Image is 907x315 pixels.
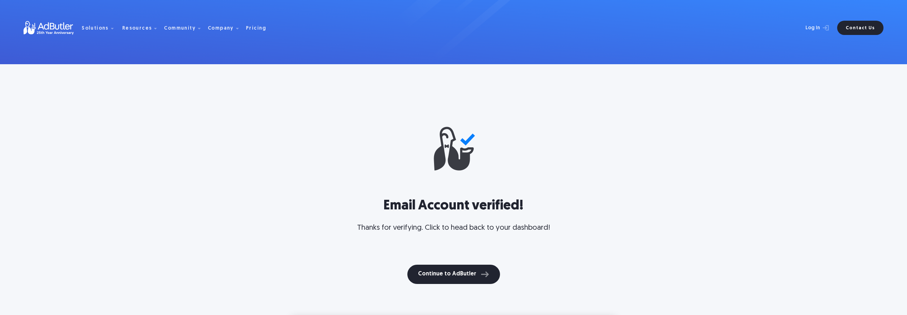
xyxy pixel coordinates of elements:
div: Resources [122,16,163,39]
a: Log In [787,21,833,35]
div: Community [164,26,196,31]
div: Community [164,16,206,39]
h1: Email Account verified! [257,198,650,214]
a: Contact Us [837,21,883,35]
div: Resources [122,26,152,31]
div: Company [208,16,244,39]
button: Continue to AdButler [407,265,500,284]
a: Pricing [246,25,272,31]
div: Solutions [82,16,119,39]
div: Solutions [82,26,109,31]
div: Company [208,26,234,31]
div: Thanks for verifying. Click to head back to your dashboard! [357,225,550,248]
div: Pricing [246,26,267,31]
